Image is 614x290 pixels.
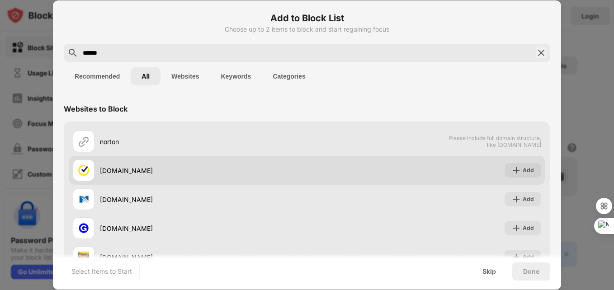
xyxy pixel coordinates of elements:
[262,67,316,85] button: Categories
[78,136,89,147] img: url.svg
[523,268,539,275] div: Done
[64,67,131,85] button: Recommended
[71,267,132,276] div: Select Items to Start
[64,26,550,33] div: Choose up to 2 items to block and start regaining focus
[78,194,89,205] img: favicons
[523,224,534,233] div: Add
[100,195,307,204] div: [DOMAIN_NAME]
[100,166,307,175] div: [DOMAIN_NAME]
[64,104,128,113] div: Websites to Block
[523,166,534,175] div: Add
[482,268,496,275] div: Skip
[448,135,541,148] span: Please include full domain structure, like [DOMAIN_NAME]
[523,195,534,204] div: Add
[78,252,89,262] img: favicons
[100,224,307,233] div: [DOMAIN_NAME]
[161,67,210,85] button: Websites
[536,47,547,58] img: search-close
[64,11,550,25] h6: Add to Block List
[131,67,161,85] button: All
[100,137,307,146] div: norton
[100,253,307,262] div: [DOMAIN_NAME]
[523,253,534,262] div: Add
[78,165,89,176] img: favicons
[67,47,78,58] img: search.svg
[210,67,262,85] button: Keywords
[78,223,89,234] img: favicons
